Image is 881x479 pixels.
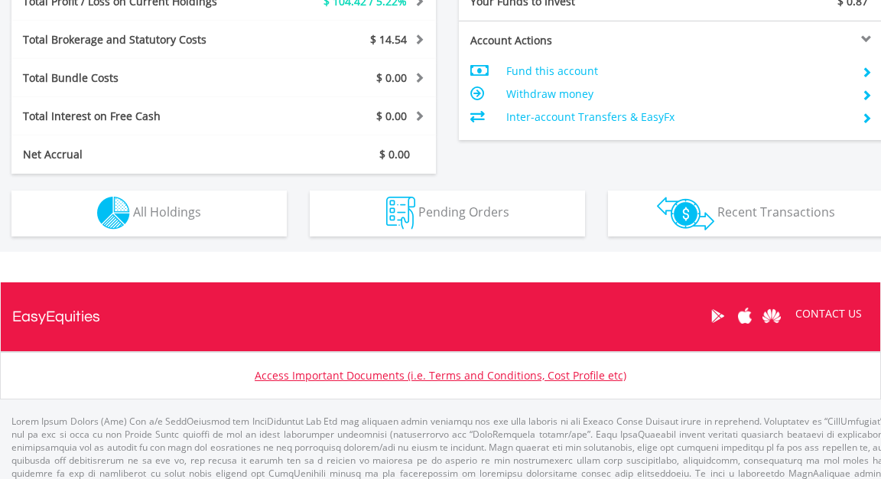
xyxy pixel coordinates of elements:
span: All Holdings [133,204,201,220]
img: pending_instructions-wht.png [386,197,415,230]
td: Inter-account Transfers & EasyFx [506,106,850,129]
td: Withdraw money [506,83,850,106]
button: Pending Orders [310,191,585,236]
div: Account Actions [459,33,671,48]
a: Apple [731,292,758,340]
span: Pending Orders [418,204,509,220]
a: Access Important Documents (i.e. Terms and Conditions, Cost Profile etc) [255,368,626,383]
span: $ 0.00 [376,70,407,85]
a: CONTACT US [785,292,873,335]
a: EasyEquities [12,282,100,351]
div: Total Interest on Free Cash [11,109,259,124]
div: Net Accrual [11,147,259,162]
div: Total Brokerage and Statutory Costs [11,32,259,47]
td: Fund this account [506,60,850,83]
span: $ 14.54 [370,32,407,47]
button: All Holdings [11,191,287,236]
img: holdings-wht.png [97,197,130,230]
a: Google Play [704,292,731,340]
span: $ 0.00 [376,109,407,123]
a: Huawei [758,292,785,340]
span: $ 0.00 [379,147,410,161]
div: Total Bundle Costs [11,70,259,86]
span: Recent Transactions [717,204,835,220]
img: transactions-zar-wht.png [657,197,714,230]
